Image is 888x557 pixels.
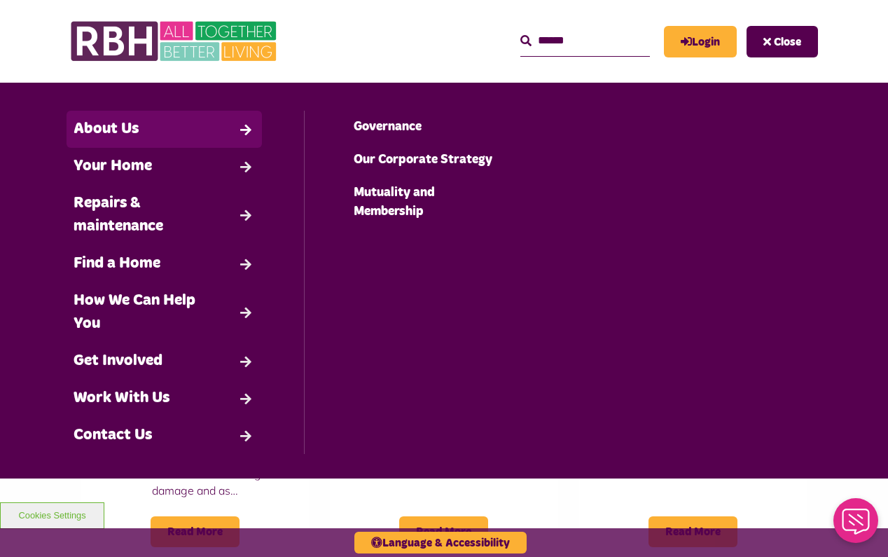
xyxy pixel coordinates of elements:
a: Governance [347,111,541,144]
input: Search [520,26,650,56]
span: Read More [151,516,240,547]
a: Contact Us [67,417,262,454]
span: Read More [648,516,737,547]
a: Our Corporate Strategy [347,144,541,177]
span: Read More [399,516,488,547]
img: RBH [70,14,280,69]
a: Work With Us [67,380,262,417]
a: Your Home [67,148,262,185]
a: Get Involved [67,343,262,380]
span: Close [774,36,801,48]
iframe: Netcall Web Assistant for live chat [825,494,888,557]
a: About Us [67,111,262,148]
a: Repairs & maintenance [67,185,262,245]
button: Language & Accessibility [354,532,527,553]
button: Navigation [747,26,818,57]
a: Mutuality and Membership [347,177,541,228]
a: Find a Home [67,245,262,282]
a: How We Can Help You [67,282,262,343]
a: MyRBH [664,26,737,57]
